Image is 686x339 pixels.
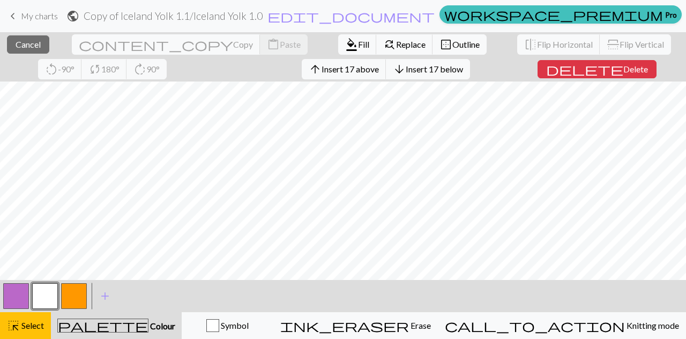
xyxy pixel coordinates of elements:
span: add [99,289,111,304]
button: 90° [126,59,167,79]
button: Symbol [182,312,273,339]
span: 180° [101,64,120,74]
span: delete [546,62,623,77]
span: Flip Vertical [620,39,664,49]
button: Colour [51,312,182,339]
span: palette [58,318,148,333]
a: My charts [6,7,58,25]
button: -90° [38,59,82,79]
span: My charts [21,11,58,21]
span: Colour [148,321,175,331]
span: highlight_alt [7,318,20,333]
button: Flip Horizontal [517,34,600,55]
span: arrow_downward [393,62,406,77]
span: Delete [623,64,648,74]
button: Erase [273,312,438,339]
span: flip [606,38,621,51]
span: Erase [409,320,431,330]
span: Knitting mode [625,320,679,330]
span: Insert 17 below [406,64,463,74]
span: Replace [396,39,426,49]
button: Outline [433,34,487,55]
span: format_color_fill [345,37,358,52]
span: sync [88,62,101,77]
span: Flip Horizontal [537,39,593,49]
span: Fill [358,39,369,49]
button: Insert 17 below [386,59,470,79]
a: Pro [439,5,682,24]
span: 90° [146,64,160,74]
span: edit_document [267,9,435,24]
span: find_replace [383,37,396,52]
span: Insert 17 above [322,64,379,74]
button: Replace [376,34,433,55]
span: public [66,9,79,24]
span: Symbol [219,320,249,330]
span: call_to_action [445,318,625,333]
span: Copy [233,39,253,49]
span: Cancel [16,39,41,49]
button: Cancel [7,35,49,54]
span: keyboard_arrow_left [6,9,19,24]
span: border_outer [439,37,452,52]
button: Insert 17 above [302,59,386,79]
span: ink_eraser [280,318,409,333]
span: rotate_right [133,62,146,77]
span: Select [20,320,44,330]
button: Flip Vertical [600,34,671,55]
span: -90° [58,64,74,74]
button: Copy [72,34,260,55]
span: Outline [452,39,480,49]
span: rotate_left [45,62,58,77]
span: arrow_upward [309,62,322,77]
button: 180° [81,59,127,79]
button: Delete [538,60,657,78]
span: content_copy [79,37,233,52]
button: Knitting mode [438,312,686,339]
button: Fill [338,34,377,55]
span: flip [524,37,537,52]
h2: Copy of Iceland Yolk 1.1 / Iceland Yolk 1.0 [84,10,263,22]
span: workspace_premium [444,7,663,22]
